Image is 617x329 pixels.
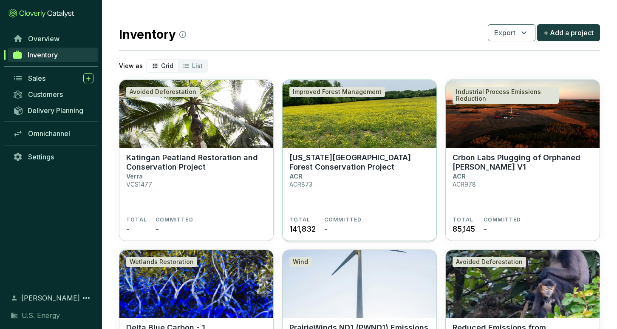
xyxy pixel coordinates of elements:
span: 85,145 [453,223,475,235]
span: Inventory [28,51,58,59]
p: ACR [453,173,466,180]
span: Omnichannel [28,129,70,138]
a: Crbon Labs Plugging of Orphaned Wells V1Industrial Process Emissions ReductionCrbon Labs Plugging... [445,79,600,241]
span: 141,832 [289,223,316,235]
div: Avoided Deforestation [126,87,200,97]
a: Sales [8,71,98,85]
a: Omnichannel [8,126,98,141]
img: Delta Blue Carbon - 1 [119,250,273,318]
button: + Add a project [537,24,600,41]
div: Wetlands Restoration [126,257,197,267]
p: VCS1477 [126,181,152,188]
span: [PERSON_NAME] [21,293,80,303]
span: Grid [161,62,173,69]
p: Katingan Peatland Restoration and Conservation Project [126,153,266,172]
span: COMMITTED [484,216,521,223]
p: ACR873 [289,181,312,188]
span: - [156,223,159,235]
div: Improved Forest Management [289,87,385,97]
p: [US_STATE][GEOGRAPHIC_DATA] Forest Conservation Project [289,153,430,172]
span: Overview [28,34,59,43]
img: Mississippi River Islands Forest Conservation Project [283,80,436,148]
img: Crbon Labs Plugging of Orphaned Wells V1 [446,80,600,148]
span: - [484,223,487,235]
button: Export [488,24,535,41]
span: Delivery Planning [28,106,83,115]
span: TOTAL [453,216,473,223]
h2: Inventory [119,26,186,43]
a: Katingan Peatland Restoration and Conservation ProjectAvoided DeforestationKatingan Peatland Rest... [119,79,274,241]
span: TOTAL [289,216,310,223]
img: PrairieWinds ND1 (PWND1) Emissions Reduction Project [283,250,436,318]
p: Verra [126,173,143,180]
div: segmented control [146,59,208,73]
span: COMMITTED [156,216,193,223]
div: Wind [289,257,311,267]
span: U.S. Energy [22,310,60,320]
p: Crbon Labs Plugging of Orphaned [PERSON_NAME] V1 [453,153,593,172]
span: Export [494,28,515,38]
p: View as [119,62,143,70]
span: Settings [28,153,54,161]
span: - [324,223,328,235]
span: TOTAL [126,216,147,223]
p: ACR [289,173,303,180]
a: Delivery Planning [8,103,98,117]
span: Sales [28,74,45,82]
p: ACR978 [453,181,476,188]
span: List [192,62,203,69]
span: COMMITTED [324,216,362,223]
a: Inventory [8,48,98,62]
a: Settings [8,150,98,164]
img: Katingan Peatland Restoration and Conservation Project [119,80,273,148]
a: Mississippi River Islands Forest Conservation ProjectImproved Forest Management[US_STATE][GEOGRAP... [282,79,437,241]
a: Overview [8,31,98,46]
img: Reduced Emissions from Deforestation and Degradation in Keo Seima Wildlife Sanctuary [446,250,600,318]
span: Customers [28,90,63,99]
a: Customers [8,87,98,102]
span: + Add a project [543,28,594,38]
div: Avoided Deforestation [453,257,526,267]
div: Industrial Process Emissions Reduction [453,87,559,104]
span: - [126,223,130,235]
